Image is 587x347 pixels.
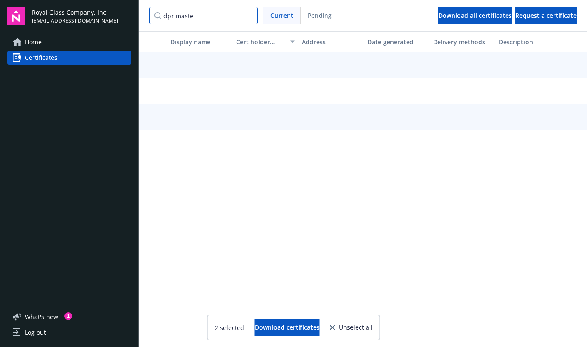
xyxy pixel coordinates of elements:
[255,319,320,336] button: Download certificates
[215,323,244,332] span: 2 selected
[25,312,58,321] span: What ' s new
[499,37,557,46] div: Description
[7,51,131,65] a: Certificates
[495,31,561,52] button: Description
[149,7,258,24] input: Filter certificates...
[170,37,229,46] div: Display name
[32,7,131,25] button: Royal Glass Company, Inc[EMAIL_ADDRESS][DOMAIN_NAME]
[255,323,320,331] span: Download certificates
[25,326,46,340] div: Log out
[330,319,373,336] button: Unselect all
[25,51,57,65] span: Certificates
[167,31,233,52] button: Display name
[32,8,118,17] span: Royal Glass Company, Inc
[236,37,285,46] div: Cert holder name
[438,7,512,24] button: Download all certificates
[7,7,25,25] img: navigator-logo.svg
[430,31,495,52] button: Delivery methods
[7,35,131,49] a: Home
[515,11,577,20] span: Request a certificate
[339,324,373,330] span: Unselect all
[433,37,492,46] div: Delivery methods
[515,7,577,24] button: Request a certificate
[64,312,72,320] div: 1
[301,7,339,24] span: Pending
[298,31,364,52] button: Address
[7,312,72,321] button: What's new1
[32,17,118,25] span: [EMAIL_ADDRESS][DOMAIN_NAME]
[233,31,298,52] button: Cert holder name
[25,35,42,49] span: Home
[364,31,430,52] button: Date generated
[308,11,332,20] span: Pending
[302,37,360,46] div: Address
[367,37,426,46] div: Date generated
[270,11,293,20] span: Current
